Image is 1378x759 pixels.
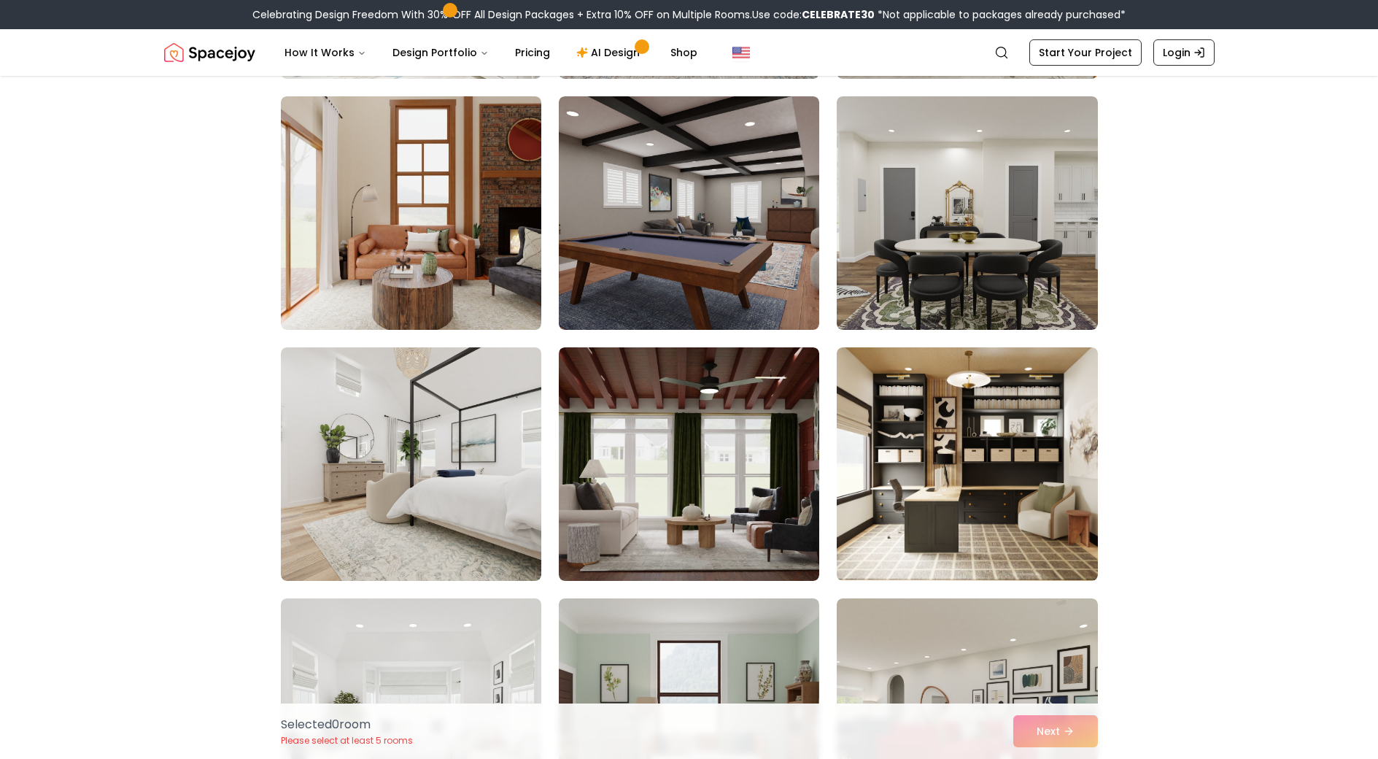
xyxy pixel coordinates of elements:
[559,96,819,330] img: Room room-47
[273,38,378,67] button: How It Works
[837,96,1097,330] img: Room room-48
[503,38,562,67] a: Pricing
[281,347,541,581] img: Room room-49
[164,38,255,67] a: Spacejoy
[1029,39,1142,66] a: Start Your Project
[659,38,709,67] a: Shop
[281,735,413,747] p: Please select at least 5 rooms
[802,7,875,22] b: CELEBRATE30
[273,38,709,67] nav: Main
[381,38,500,67] button: Design Portfolio
[837,347,1097,581] img: Room room-51
[752,7,875,22] span: Use code:
[875,7,1126,22] span: *Not applicable to packages already purchased*
[732,44,750,61] img: United States
[1153,39,1215,66] a: Login
[281,96,541,330] img: Room room-46
[281,716,413,733] p: Selected 0 room
[565,38,656,67] a: AI Design
[164,29,1215,76] nav: Global
[252,7,1126,22] div: Celebrating Design Freedom With 30% OFF All Design Packages + Extra 10% OFF on Multiple Rooms.
[559,347,819,581] img: Room room-50
[164,38,255,67] img: Spacejoy Logo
